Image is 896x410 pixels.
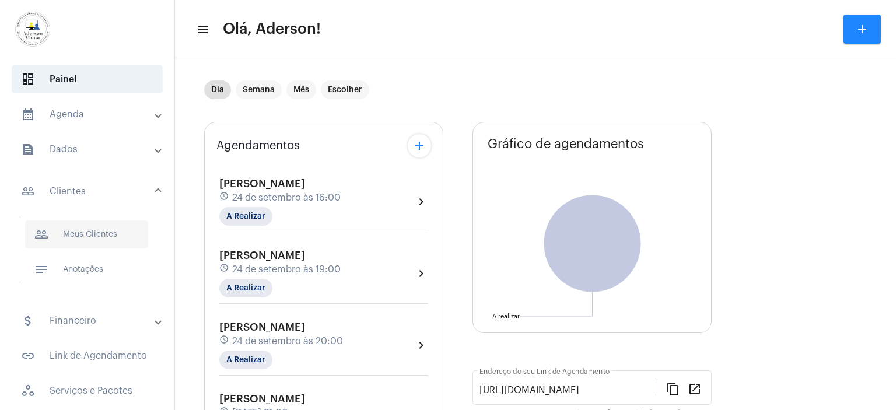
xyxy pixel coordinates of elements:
mat-panel-title: Agenda [21,107,156,121]
mat-icon: open_in_new [688,381,702,395]
mat-chip: Escolher [321,80,369,99]
mat-icon: sidenav icon [196,23,208,37]
mat-chip: Mês [286,80,316,99]
span: Serviços e Pacotes [12,377,163,405]
span: Meus Clientes [25,220,148,248]
mat-icon: chevron_right [414,267,428,281]
mat-chip: Semana [236,80,282,99]
mat-icon: sidenav icon [21,349,35,363]
mat-icon: sidenav icon [21,107,35,121]
mat-expansion-panel-header: sidenav iconAgenda [7,100,174,128]
mat-icon: sidenav icon [21,142,35,156]
input: Link [480,385,657,395]
span: [PERSON_NAME] [219,322,305,332]
mat-icon: sidenav icon [34,262,48,276]
mat-panel-title: Clientes [21,184,156,198]
span: 24 de setembro às 20:00 [232,336,343,346]
mat-expansion-panel-header: sidenav iconFinanceiro [7,307,174,335]
span: sidenav icon [21,72,35,86]
span: Olá, Aderson! [223,20,321,38]
span: [PERSON_NAME] [219,250,305,261]
mat-icon: chevron_right [414,338,428,352]
mat-icon: schedule [219,335,230,348]
mat-icon: schedule [219,191,230,204]
mat-panel-title: Dados [21,142,156,156]
mat-icon: content_copy [666,381,680,395]
img: d7e3195d-0907-1efa-a796-b593d293ae59.png [9,6,56,52]
span: [PERSON_NAME] [219,394,305,404]
mat-icon: add [855,22,869,36]
text: A realizar [492,313,520,320]
div: sidenav iconClientes [7,210,174,300]
span: Anotações [25,255,148,283]
mat-chip: A Realizar [219,351,272,369]
mat-icon: sidenav icon [21,314,35,328]
mat-icon: schedule [219,263,230,276]
mat-expansion-panel-header: sidenav iconDados [7,135,174,163]
mat-chip: A Realizar [219,207,272,226]
span: sidenav icon [21,384,35,398]
mat-icon: sidenav icon [34,227,48,241]
span: [PERSON_NAME] [219,178,305,189]
span: Agendamentos [216,139,300,152]
span: Link de Agendamento [12,342,163,370]
span: Painel [12,65,163,93]
mat-expansion-panel-header: sidenav iconClientes [7,173,174,210]
span: Gráfico de agendamentos [488,137,644,151]
mat-icon: chevron_right [414,195,428,209]
mat-panel-title: Financeiro [21,314,156,328]
span: 24 de setembro às 19:00 [232,264,341,275]
mat-chip: Dia [204,80,231,99]
span: 24 de setembro às 16:00 [232,192,341,203]
mat-icon: sidenav icon [21,184,35,198]
mat-chip: A Realizar [219,279,272,297]
mat-icon: add [412,139,426,153]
